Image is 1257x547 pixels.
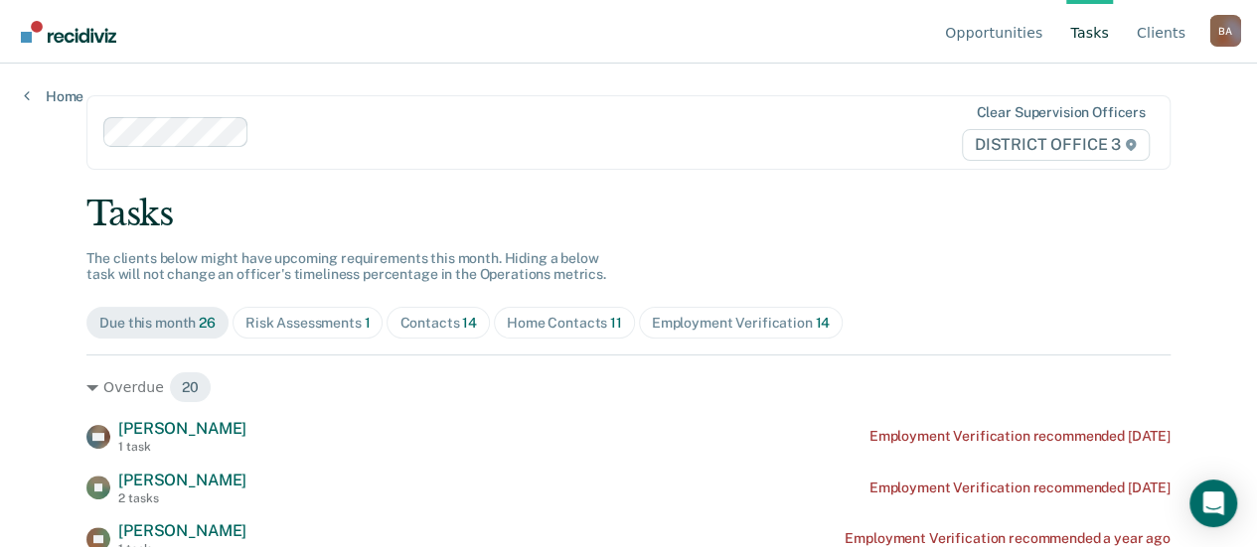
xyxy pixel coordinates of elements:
[652,315,830,332] div: Employment Verification
[169,371,212,403] span: 20
[24,87,83,105] a: Home
[118,440,246,454] div: 1 task
[845,530,1171,547] div: Employment Verification recommended a year ago
[507,315,622,332] div: Home Contacts
[245,315,371,332] div: Risk Assessments
[815,315,830,331] span: 14
[365,315,371,331] span: 1
[962,129,1150,161] span: DISTRICT OFFICE 3
[86,250,606,283] span: The clients below might have upcoming requirements this month. Hiding a below task will not chang...
[199,315,216,331] span: 26
[462,315,477,331] span: 14
[86,194,1171,234] div: Tasks
[118,471,246,489] span: [PERSON_NAME]
[86,371,1171,403] div: Overdue 20
[610,315,622,331] span: 11
[118,419,246,438] span: [PERSON_NAME]
[1209,15,1241,47] div: B A
[976,104,1145,121] div: Clear supervision officers
[399,315,477,332] div: Contacts
[869,428,1171,445] div: Employment Verification recommended [DATE]
[1209,15,1241,47] button: Profile dropdown button
[118,491,246,505] div: 2 tasks
[1189,479,1237,527] div: Open Intercom Messenger
[869,479,1171,496] div: Employment Verification recommended [DATE]
[99,315,216,332] div: Due this month
[118,521,246,540] span: [PERSON_NAME]
[21,21,116,43] img: Recidiviz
